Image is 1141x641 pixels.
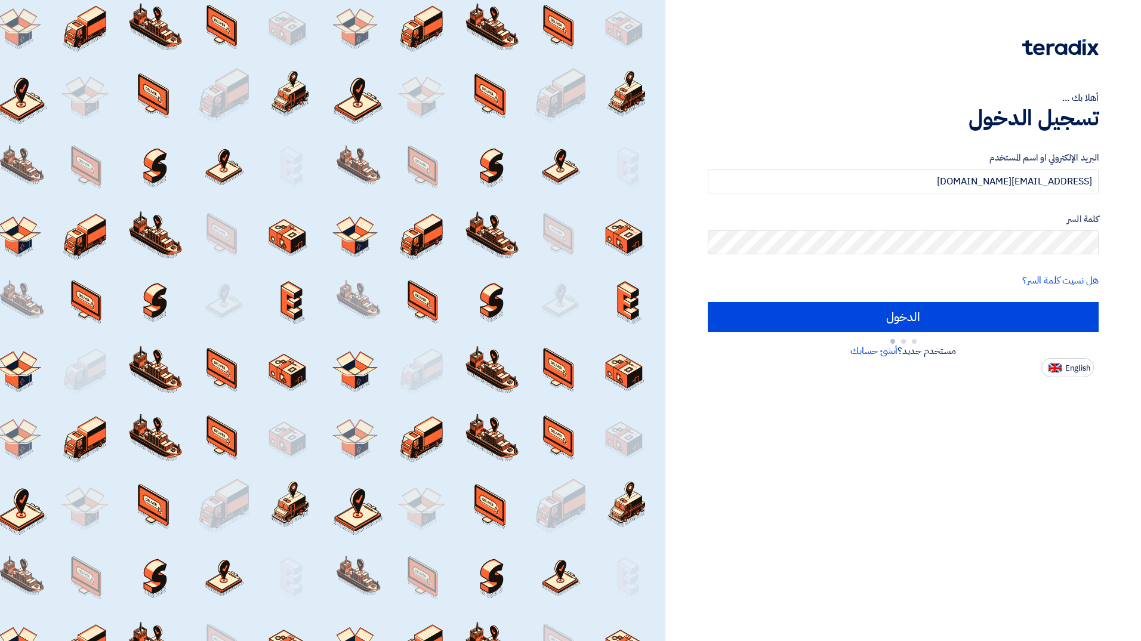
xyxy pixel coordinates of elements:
[850,344,898,358] a: أنشئ حسابك
[1022,39,1099,56] img: Teradix logo
[708,344,1099,358] div: مستخدم جديد؟
[708,91,1099,105] div: أهلا بك ...
[1049,363,1062,372] img: en-US.png
[1022,273,1099,288] a: هل نسيت كلمة السر؟
[708,151,1099,165] label: البريد الإلكتروني او اسم المستخدم
[708,302,1099,332] input: الدخول
[1065,364,1090,372] span: English
[708,105,1099,131] h1: تسجيل الدخول
[1041,358,1094,377] button: English
[708,170,1099,193] input: أدخل بريد العمل الإلكتروني او اسم المستخدم الخاص بك ...
[708,212,1099,226] label: كلمة السر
